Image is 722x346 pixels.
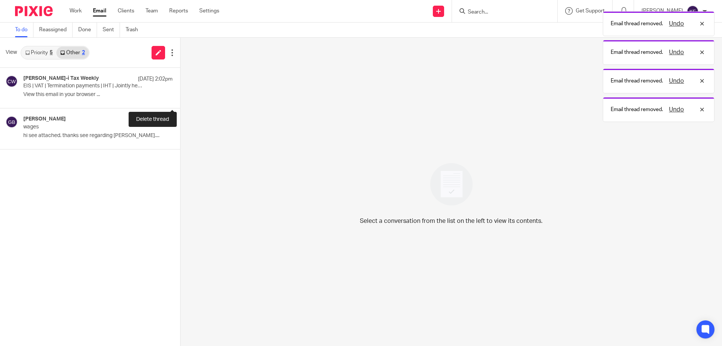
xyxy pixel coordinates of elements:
[126,23,144,37] a: Trash
[23,83,143,89] p: EIS | VAT | Termination payments | IHT | Jointly held property | AI
[15,6,53,16] img: Pixie
[15,23,33,37] a: To do
[50,50,53,55] div: 5
[82,50,85,55] div: 2
[611,49,663,56] p: Email thread removed.
[169,7,188,15] a: Reports
[23,133,173,139] p: hi see attached. thanks see regarding [PERSON_NAME]....
[23,75,99,82] h4: [PERSON_NAME]-i Tax Weekly
[39,23,73,37] a: Reassigned
[360,216,543,226] p: Select a conversation from the list on the left to view its contents.
[78,23,97,37] a: Done
[21,47,56,59] a: Priority5
[199,7,219,15] a: Settings
[611,20,663,27] p: Email thread removed.
[93,7,106,15] a: Email
[667,48,686,57] button: Undo
[6,49,17,56] span: View
[667,19,686,28] button: Undo
[70,7,82,15] a: Work
[611,77,663,85] p: Email thread removed.
[146,7,158,15] a: Team
[138,75,173,83] p: [DATE] 2:02pm
[6,75,18,87] img: svg%3E
[23,116,66,122] h4: [PERSON_NAME]
[23,124,143,130] p: wages
[425,158,478,210] img: image
[23,91,173,98] p: View this email in your browser ...
[118,7,134,15] a: Clients
[687,5,699,17] img: svg%3E
[611,106,663,113] p: Email thread removed.
[667,105,686,114] button: Undo
[135,116,173,123] p: [DATE] 10:38pm
[6,116,18,128] img: svg%3E
[103,23,120,37] a: Sent
[667,76,686,85] button: Undo
[56,47,88,59] a: Other2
